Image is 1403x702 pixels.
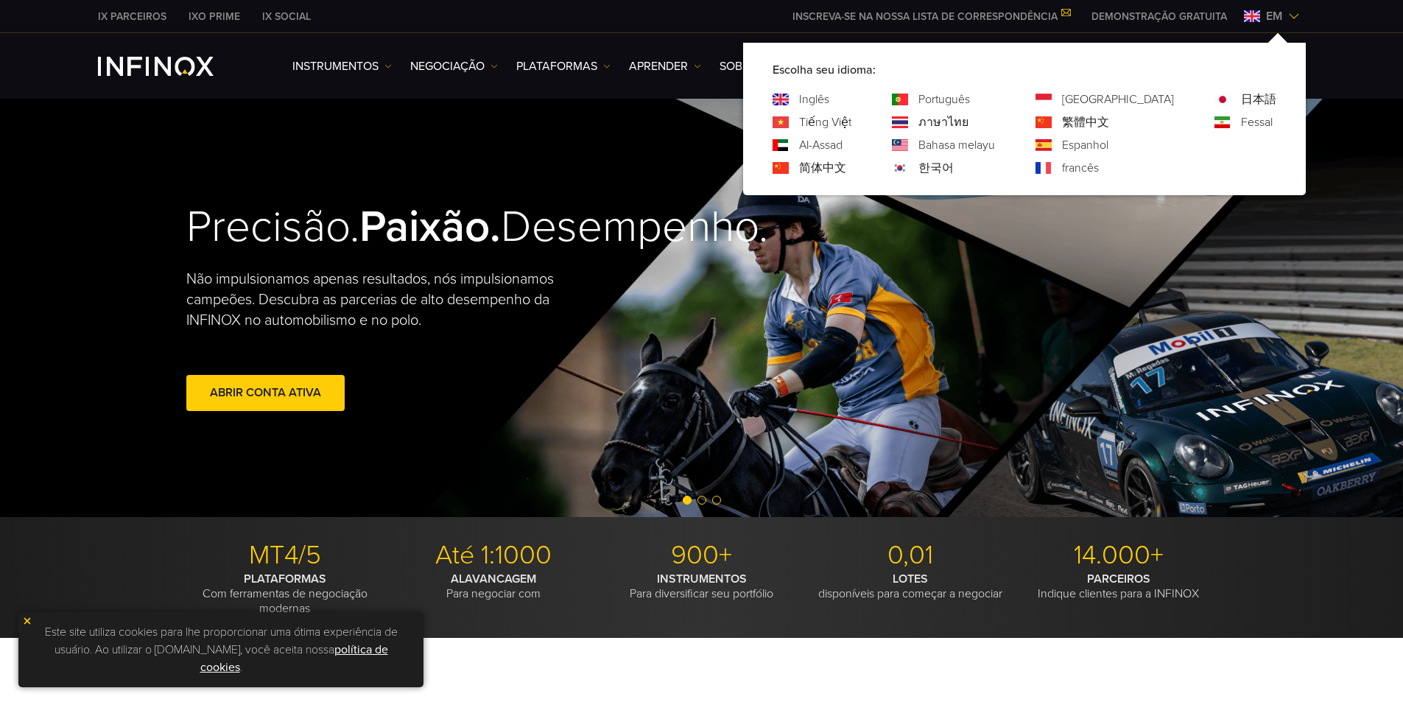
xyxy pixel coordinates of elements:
[251,9,322,24] a: INFINOX
[1062,91,1174,108] a: Linguagem
[186,200,359,253] font: Precisão.
[1074,539,1164,571] font: 14.000+
[244,572,326,586] font: PLATAFORMAS
[501,200,768,253] font: Desempenho.
[1038,586,1199,601] font: Indique clientes para a INFINOX
[1062,115,1109,130] font: 繁體中文
[799,115,851,130] font: Tiếng Việt
[799,91,829,108] a: Linguagem
[292,57,392,75] a: Instrumentos
[177,9,251,24] a: INFINOX
[799,161,846,175] font: 简体中文
[629,57,701,75] a: Aprender
[410,57,498,75] a: NEGOCIAÇÃO
[292,59,379,74] font: Instrumentos
[629,59,688,74] font: Aprender
[773,63,876,77] font: Escolha seu idioma:
[516,59,597,74] font: PLATAFORMAS
[1062,136,1108,154] a: Linguagem
[210,385,321,400] font: Abrir conta ativa
[262,10,311,23] font: IX SOCIAL
[799,92,829,107] font: Inglês
[189,10,240,23] font: IXO PRIME
[918,159,954,177] a: Linguagem
[893,572,928,586] font: LOTES
[98,10,166,23] font: IX PARCEIROS
[1241,113,1273,131] a: Linguagem
[1087,572,1150,586] font: PARCEIROS
[918,161,954,175] font: 한국어
[720,57,770,75] a: SOBRE
[1241,91,1276,108] a: Linguagem
[683,496,692,505] span: Ir para o slide 1
[45,625,398,657] font: Este site utiliza cookies para lhe proporcionar uma ótima experiência de usuário. Ao utilizar o [...
[799,113,851,131] a: Linguagem
[720,59,756,74] font: SOBRE
[203,586,368,616] font: Com ferramentas de negociação modernas
[918,115,968,130] font: ภาษาไทย
[98,57,248,76] a: Logotipo INFINOX
[781,10,1080,23] a: INSCREVA-SE NA NOSSA LISTA DE CORRESPONDÊNCIA
[1062,138,1108,152] font: Espanhol
[887,539,933,571] font: 0,01
[446,586,541,601] font: Para negociar com
[1062,113,1109,131] a: Linguagem
[918,138,995,152] font: Bahasa melayu
[712,496,721,505] span: Vá para o slide 3
[818,586,1002,601] font: disponíveis para começar a negociar
[22,616,32,626] img: ícone amarelo de fechamento
[451,572,536,586] font: ALAVANCAGEM
[671,539,732,571] font: 900+
[1241,92,1276,107] font: 日本語
[410,59,485,74] font: NEGOCIAÇÃO
[697,496,706,505] span: Ir para o slide 2
[792,10,1058,23] font: INSCREVA-SE NA NOSSA LISTA DE CORRESPONDÊNCIA
[918,92,970,107] font: Português
[918,91,970,108] a: Linguagem
[799,159,846,177] a: Linguagem
[240,660,242,675] font: .
[1241,115,1273,130] font: Fessal
[1266,9,1282,24] font: em
[516,57,611,75] a: PLATAFORMAS
[1062,159,1099,177] a: Linguagem
[918,136,995,154] a: Linguagem
[918,113,968,131] a: Linguagem
[657,572,747,586] font: INSTRUMENTOS
[799,138,843,152] font: Al-Assad
[249,539,321,571] font: MT4/5
[799,136,843,154] a: Linguagem
[1062,92,1174,107] font: [GEOGRAPHIC_DATA]
[186,375,345,411] a: Abrir conta ativa
[1062,161,1099,175] font: francês
[1080,9,1238,24] a: CARDÁPIO INFINOX
[435,539,552,571] font: Até 1:1000
[186,270,554,329] font: Não impulsionamos apenas resultados, nós impulsionamos campeões. Descubra as parcerias de alto de...
[87,9,177,24] a: INFINOX
[630,586,773,601] font: Para diversificar seu portfólio
[1091,10,1227,23] font: DEMONSTRAÇÃO GRATUITA
[359,200,501,253] font: Paixão.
